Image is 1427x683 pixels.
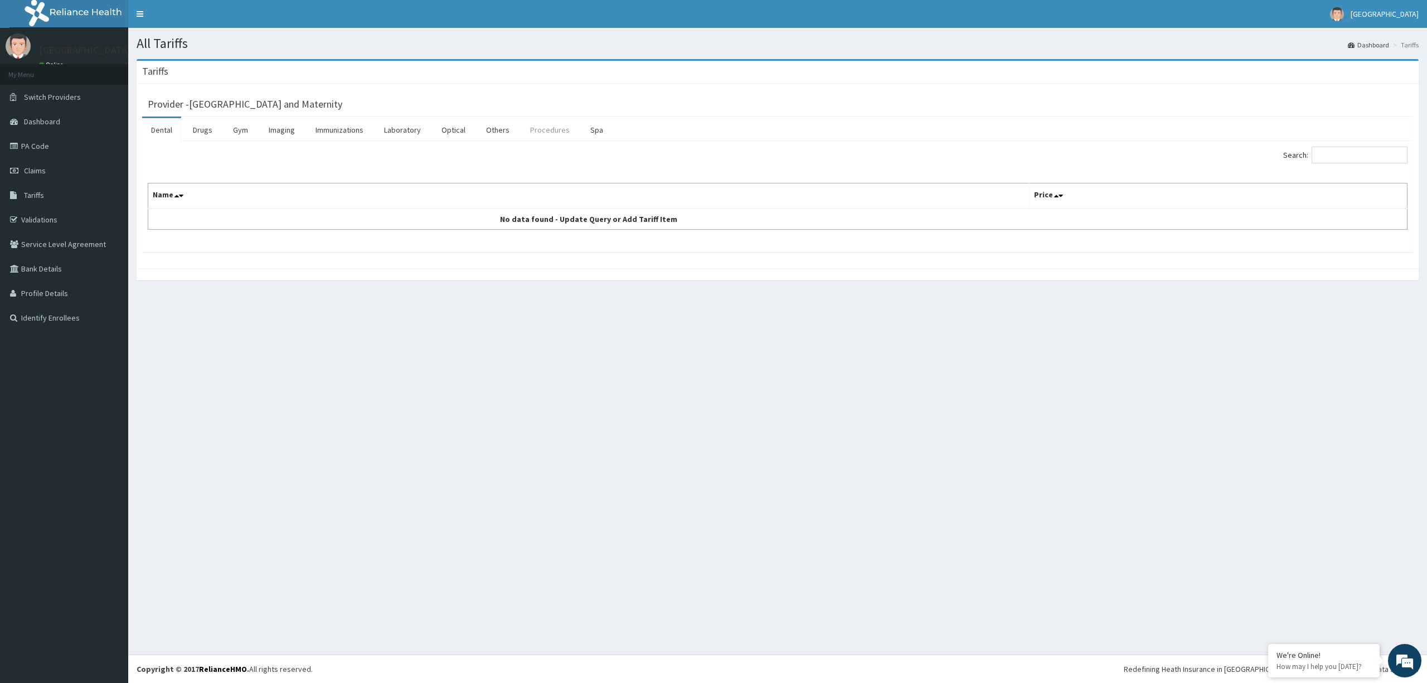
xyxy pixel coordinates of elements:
[142,118,181,142] a: Dental
[39,61,66,69] a: Online
[137,36,1419,51] h1: All Tariffs
[1276,650,1371,660] div: We're Online!
[477,118,518,142] a: Others
[24,117,60,127] span: Dashboard
[1276,662,1371,671] p: How may I help you today?
[1283,147,1407,163] label: Search:
[1124,663,1419,675] div: Redefining Heath Insurance in [GEOGRAPHIC_DATA] using Telemedicine and Data Science!
[375,118,430,142] a: Laboratory
[1030,183,1407,209] th: Price
[148,209,1030,230] td: No data found - Update Query or Add Tariff Item
[148,99,342,109] h3: Provider - [GEOGRAPHIC_DATA] and Maternity
[581,118,612,142] a: Spa
[1330,7,1344,21] img: User Image
[1390,40,1419,50] li: Tariffs
[142,66,168,76] h3: Tariffs
[137,664,249,674] strong: Copyright © 2017 .
[128,655,1427,683] footer: All rights reserved.
[199,664,247,674] a: RelianceHMO
[433,118,474,142] a: Optical
[1312,147,1407,163] input: Search:
[260,118,304,142] a: Imaging
[24,92,81,102] span: Switch Providers
[24,166,46,176] span: Claims
[148,183,1030,209] th: Name
[521,118,579,142] a: Procedures
[307,118,372,142] a: Immunizations
[39,45,131,55] p: [GEOGRAPHIC_DATA]
[24,190,44,200] span: Tariffs
[224,118,257,142] a: Gym
[184,118,221,142] a: Drugs
[1351,9,1419,19] span: [GEOGRAPHIC_DATA]
[6,33,31,59] img: User Image
[1348,40,1389,50] a: Dashboard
